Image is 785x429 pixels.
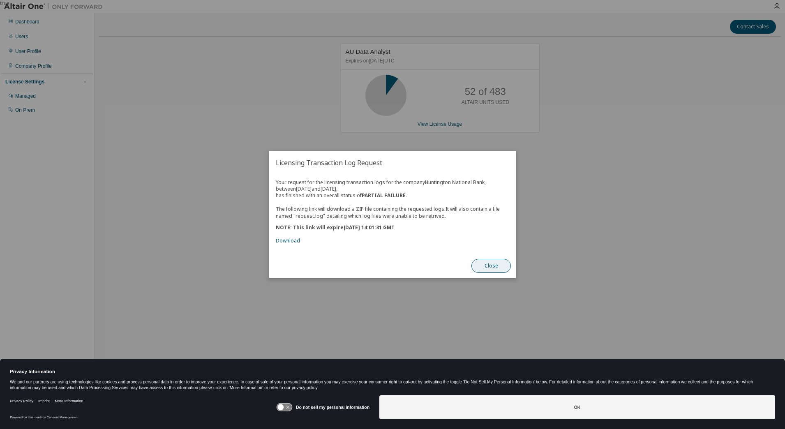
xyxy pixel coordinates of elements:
h2: Licensing Transaction Log Request [269,151,516,174]
div: Your request for the licensing transaction logs for the company Huntington National Bank , betwee... [276,179,509,244]
b: NOTE: This link will expire [DATE] 14:01:31 GMT [276,224,395,231]
p: The following link will download a ZIP file containing the requested logs. It will also contain a... [276,205,509,219]
a: Download [276,237,300,244]
button: Close [471,259,511,273]
b: PARTIAL FAILURE [362,192,406,199]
